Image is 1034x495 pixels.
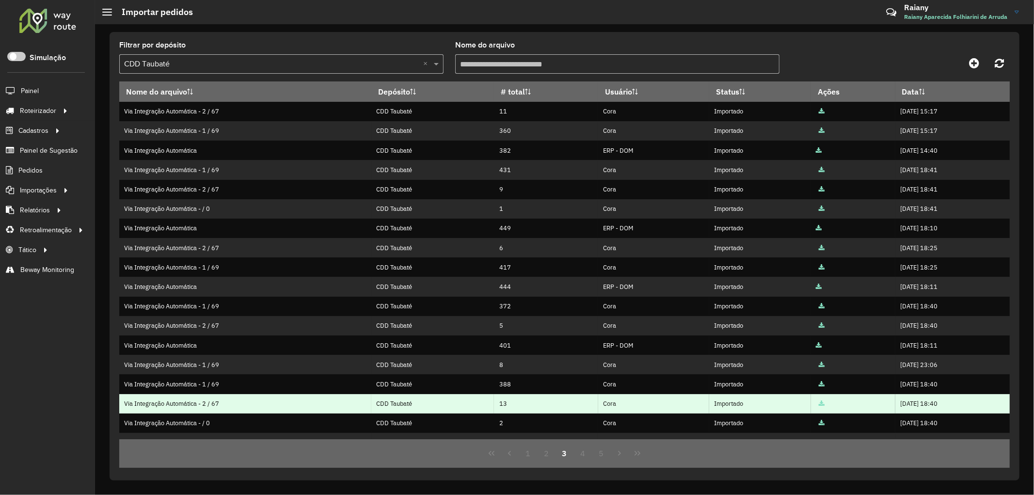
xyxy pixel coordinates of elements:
[709,335,811,355] td: Importado
[119,180,371,199] td: Via Integração Automática - 2 / 67
[592,444,610,463] button: 5
[598,335,709,355] td: ERP - DOM
[709,160,811,179] td: Importado
[598,81,709,102] th: Usuário
[895,141,1009,160] td: [DATE] 14:40
[598,355,709,374] td: Cora
[895,121,1009,141] td: [DATE] 15:17
[610,444,629,463] button: Next Page
[895,180,1009,199] td: [DATE] 18:41
[816,438,822,447] a: Arquivo completo
[494,316,598,335] td: 5
[494,257,598,277] td: 417
[556,444,574,463] button: 3
[371,433,494,452] td: CDD Taubaté
[494,238,598,257] td: 6
[494,199,598,219] td: 1
[30,52,66,64] label: Simulação
[709,180,811,199] td: Importado
[119,160,371,179] td: Via Integração Automática - 1 / 69
[18,126,48,136] span: Cadastros
[494,335,598,355] td: 401
[119,335,371,355] td: Via Integração Automática
[709,394,811,414] td: Importado
[494,180,598,199] td: 9
[371,297,494,316] td: CDD Taubaté
[819,166,825,174] a: Arquivo completo
[819,361,825,369] a: Arquivo completo
[709,81,811,102] th: Status
[119,121,371,141] td: Via Integração Automática - 1 / 69
[811,81,895,102] th: Ações
[494,102,598,121] td: 11
[598,160,709,179] td: Cora
[816,146,822,155] a: Arquivo completo
[598,102,709,121] td: Cora
[21,86,39,96] span: Painel
[709,141,811,160] td: Importado
[119,394,371,414] td: Via Integração Automática - 2 / 67
[371,316,494,335] td: CDD Taubaté
[119,316,371,335] td: Via Integração Automática - 2 / 67
[819,321,825,330] a: Arquivo completo
[819,302,825,310] a: Arquivo completo
[819,127,825,135] a: Arquivo completo
[598,316,709,335] td: Cora
[423,58,431,70] span: Clear all
[494,81,598,102] th: # total
[895,81,1009,102] th: Data
[371,160,494,179] td: CDD Taubaté
[709,297,811,316] td: Importado
[371,121,494,141] td: CDD Taubaté
[895,433,1009,452] td: [DATE] 18:20
[598,277,709,296] td: ERP - DOM
[895,374,1009,394] td: [DATE] 18:40
[819,244,825,252] a: Arquivo completo
[119,102,371,121] td: Via Integração Automática - 2 / 67
[119,414,371,433] td: Via Integração Automática - / 0
[816,283,822,291] a: Arquivo completo
[371,335,494,355] td: CDD Taubaté
[598,433,709,452] td: ERP - DOM
[816,224,822,232] a: Arquivo completo
[709,316,811,335] td: Importado
[895,238,1009,257] td: [DATE] 18:25
[119,433,371,452] td: Via Integração Automática
[494,141,598,160] td: 382
[895,277,1009,296] td: [DATE] 18:11
[573,444,592,463] button: 4
[598,414,709,433] td: Cora
[895,257,1009,277] td: [DATE] 18:25
[709,277,811,296] td: Importado
[598,180,709,199] td: Cora
[119,81,371,102] th: Nome do arquivo
[371,374,494,394] td: CDD Taubaté
[371,414,494,433] td: CDD Taubaté
[20,185,57,195] span: Importações
[598,257,709,277] td: Cora
[598,121,709,141] td: Cora
[895,414,1009,433] td: [DATE] 18:40
[119,355,371,374] td: Via Integração Automática - 1 / 69
[494,277,598,296] td: 444
[494,121,598,141] td: 360
[371,257,494,277] td: CDD Taubaté
[494,394,598,414] td: 13
[119,297,371,316] td: Via Integração Automática - 1 / 69
[819,107,825,115] a: Arquivo completo
[819,185,825,193] a: Arquivo completo
[709,414,811,433] td: Importado
[119,374,371,394] td: Via Integração Automática - 1 / 69
[819,205,825,213] a: Arquivo completo
[598,141,709,160] td: ERP - DOM
[904,3,1007,12] h3: Raiany
[881,2,902,23] a: Contato Rápido
[119,257,371,277] td: Via Integração Automática - 1 / 69
[494,433,598,452] td: 402
[119,199,371,219] td: Via Integração Automática - / 0
[904,13,1007,21] span: Raiany Aparecida Folhiarini de Arruda
[598,394,709,414] td: Cora
[494,160,598,179] td: 431
[371,199,494,219] td: CDD Taubaté
[709,102,811,121] td: Importado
